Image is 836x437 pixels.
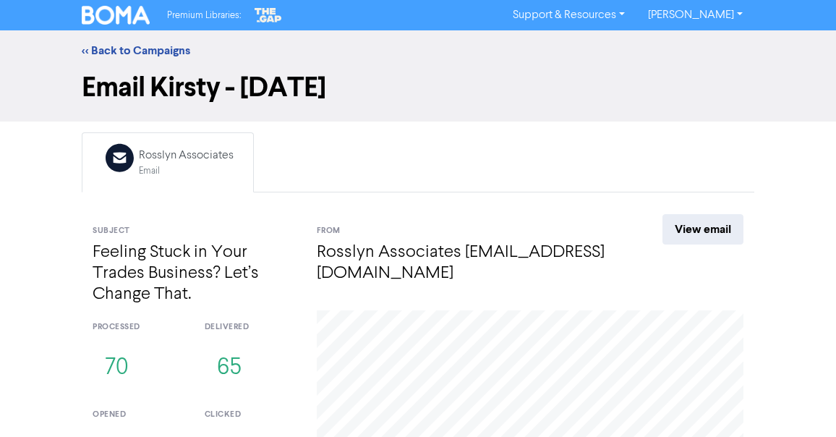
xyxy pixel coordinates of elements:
[636,4,754,27] a: [PERSON_NAME]
[93,225,295,237] div: Subject
[205,344,254,392] button: 65
[317,225,631,237] div: From
[82,71,754,104] h1: Email Kirsty - [DATE]
[167,11,241,20] span: Premium Libraries:
[139,147,234,164] div: Rosslyn Associates
[93,321,183,334] div: processed
[252,6,284,25] img: The Gap
[662,214,743,245] a: View email
[93,344,141,392] button: 70
[93,409,183,421] div: opened
[82,6,150,25] img: BOMA Logo
[501,4,636,27] a: Support & Resources
[205,409,295,421] div: clicked
[764,368,836,437] iframe: Chat Widget
[82,43,190,58] a: << Back to Campaigns
[317,242,631,284] h4: Rosslyn Associates [EMAIL_ADDRESS][DOMAIN_NAME]
[139,164,234,178] div: Email
[205,321,295,334] div: delivered
[93,242,295,305] h4: Feeling Stuck in Your Trades Business? Let’s Change That.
